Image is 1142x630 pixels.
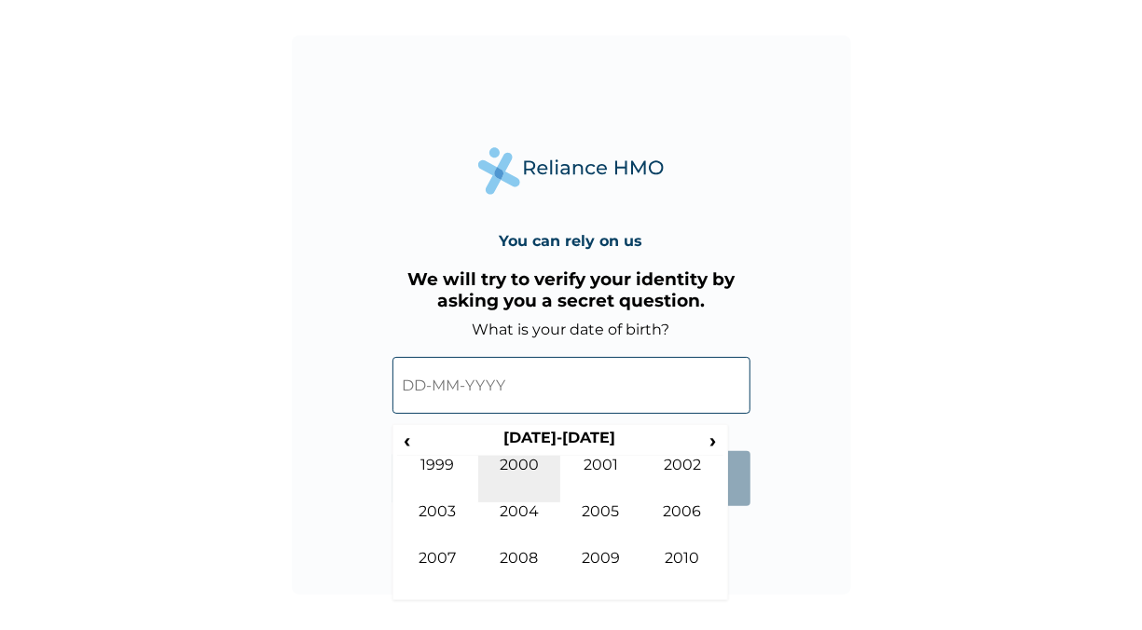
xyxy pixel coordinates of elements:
[397,456,479,502] td: 1999
[397,549,479,596] td: 2007
[397,502,479,549] td: 2003
[500,232,643,250] h4: You can rely on us
[392,357,750,414] input: DD-MM-YYYY
[641,502,723,549] td: 2006
[703,429,723,452] span: ›
[560,456,642,502] td: 2001
[641,456,723,502] td: 2002
[473,321,670,338] label: What is your date of birth?
[560,502,642,549] td: 2005
[417,429,703,455] th: [DATE]-[DATE]
[560,549,642,596] td: 2009
[397,429,417,452] span: ‹
[641,549,723,596] td: 2010
[478,502,560,549] td: 2004
[478,147,665,195] img: Reliance Health's Logo
[392,268,750,311] h3: We will try to verify your identity by asking you a secret question.
[478,549,560,596] td: 2008
[478,456,560,502] td: 2000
